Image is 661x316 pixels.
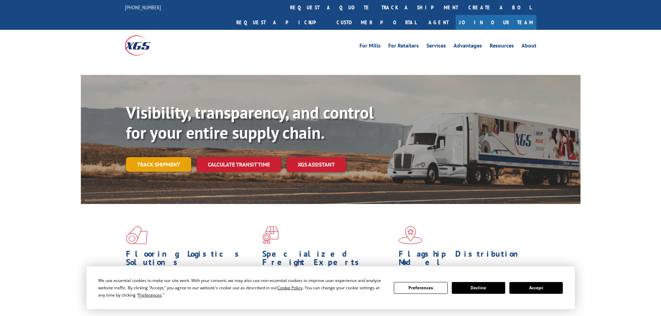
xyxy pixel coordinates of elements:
[394,282,447,294] button: Preferences
[126,157,191,172] a: Track shipment
[456,15,536,30] a: Join Our Team
[262,250,393,270] h1: Specialized Freight Experts
[126,250,257,270] h1: Flooring Logistics Solutions
[287,157,346,172] a: XGS ASSISTANT
[231,15,331,30] a: Request a pickup
[125,4,161,11] a: [PHONE_NUMBER]
[331,15,422,30] a: Customer Portal
[359,43,381,51] a: For Mills
[262,226,279,244] img: xgs-icon-focused-on-flooring-red
[509,282,563,294] button: Accept
[399,226,423,244] img: xgs-icon-flagship-distribution-model-red
[399,250,530,270] h1: Flagship Distribution Model
[422,15,456,30] a: Agent
[426,43,446,51] a: Services
[86,266,575,309] div: Cookie Consent Prompt
[98,277,385,299] div: We use essential cookies to make our site work. With your consent, we may also use non-essential ...
[522,43,536,51] a: About
[490,43,514,51] a: Resources
[277,285,303,291] span: Cookie Policy
[126,102,374,143] b: Visibility, transparency, and control for your entire supply chain.
[388,43,419,51] a: For Retailers
[452,282,505,294] button: Decline
[138,292,162,298] span: Preferences
[454,43,482,51] a: Advantages
[197,157,281,172] a: Calculate transit time
[126,226,147,244] img: xgs-icon-total-supply-chain-intelligence-red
